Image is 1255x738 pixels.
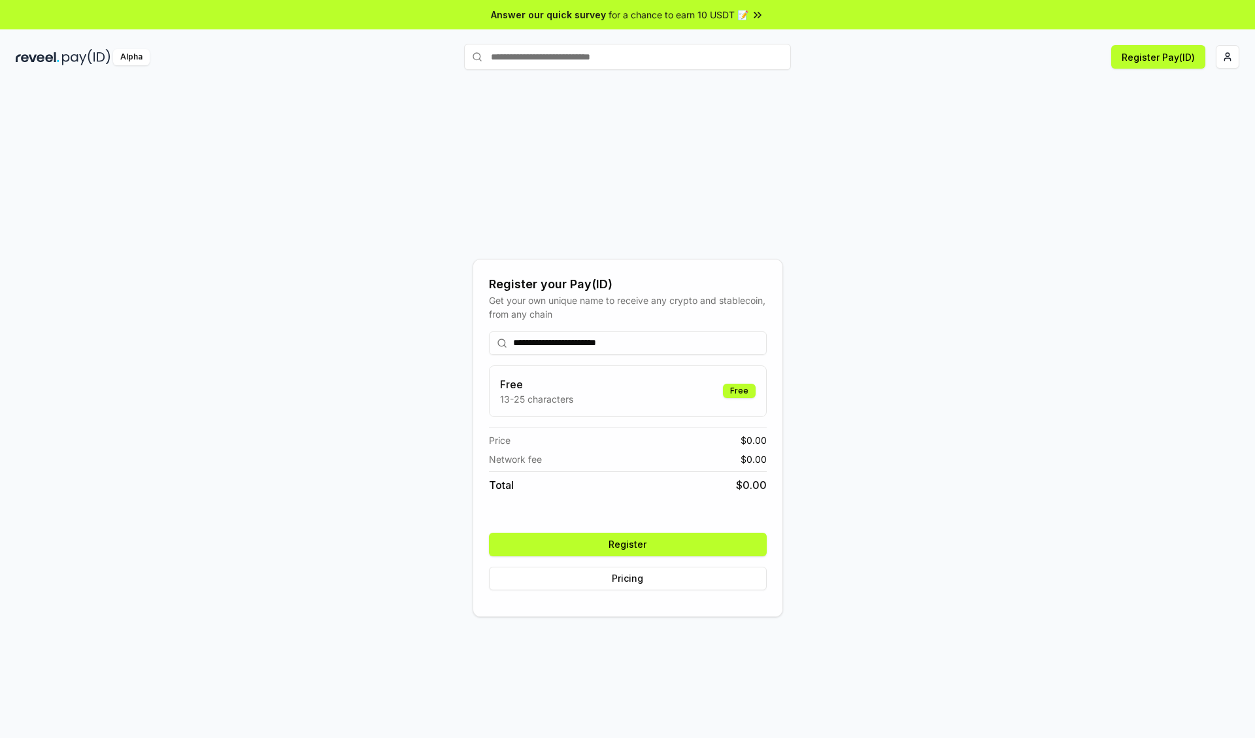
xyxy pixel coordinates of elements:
[500,377,573,392] h3: Free
[489,567,767,590] button: Pricing
[489,275,767,294] div: Register your Pay(ID)
[500,392,573,406] p: 13-25 characters
[1111,45,1205,69] button: Register Pay(ID)
[16,49,59,65] img: reveel_dark
[62,49,110,65] img: pay_id
[489,433,510,447] span: Price
[489,452,542,466] span: Network fee
[113,49,150,65] div: Alpha
[491,8,606,22] span: Answer our quick survey
[489,294,767,321] div: Get your own unique name to receive any crypto and stablecoin, from any chain
[741,433,767,447] span: $ 0.00
[489,533,767,556] button: Register
[736,477,767,493] span: $ 0.00
[741,452,767,466] span: $ 0.00
[489,477,514,493] span: Total
[723,384,756,398] div: Free
[609,8,748,22] span: for a chance to earn 10 USDT 📝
